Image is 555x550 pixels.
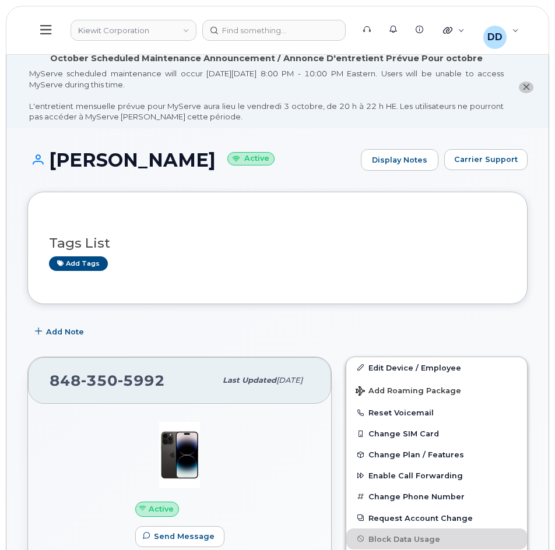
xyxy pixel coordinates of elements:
button: Block Data Usage [346,528,527,549]
div: October Scheduled Maintenance Announcement / Annonce D'entretient Prévue Pour octobre [50,52,483,65]
button: Add Roaming Package [346,378,527,402]
span: Last updated [223,376,276,385]
div: MyServe scheduled maintenance will occur [DATE][DATE] 8:00 PM - 10:00 PM Eastern. Users will be u... [29,68,504,122]
small: Active [227,152,275,165]
span: Active [149,503,174,514]
span: Send Message [154,531,215,542]
button: Change SIM Card [346,423,527,444]
button: Carrier Support [444,149,528,170]
span: Change Plan / Features [368,450,464,459]
span: Carrier Support [454,154,518,165]
button: Change Plan / Features [346,444,527,465]
span: Add Note [46,326,84,337]
button: Send Message [135,526,224,547]
a: Add tags [49,256,108,271]
button: Request Account Change [346,507,527,528]
span: Enable Call Forwarding [368,471,463,480]
h3: Tags List [49,236,506,251]
button: close notification [519,82,533,94]
iframe: Messenger Launcher [504,499,546,541]
span: 848 [50,372,165,389]
h1: [PERSON_NAME] [27,150,355,170]
span: 5992 [118,372,165,389]
button: Enable Call Forwarding [346,465,527,486]
span: 350 [81,372,118,389]
span: Add Roaming Package [356,386,461,397]
button: Change Phone Number [346,486,527,507]
img: image20231002-3703462-njx0qo.jpeg [145,420,215,490]
span: [DATE] [276,376,303,385]
a: Edit Device / Employee [346,357,527,378]
button: Add Note [27,322,94,343]
a: Display Notes [361,149,438,171]
button: Reset Voicemail [346,402,527,423]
